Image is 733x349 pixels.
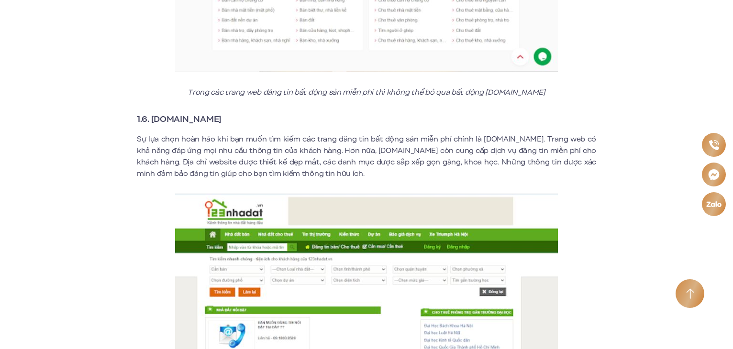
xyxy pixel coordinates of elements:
[137,113,222,125] strong: 1.6. [DOMAIN_NAME]
[706,200,722,208] img: Zalo icon
[708,139,720,151] img: Phone icon
[707,168,721,181] img: Messenger icon
[188,87,545,98] em: Trong các trang web đăng tin bất động sản miễn phí thì không thể bỏ qua bất động [DOMAIN_NAME]
[686,288,694,299] img: Arrow icon
[137,133,596,179] p: Sự lựa chọn hoàn hảo khi bạn muốn tìm kiếm các trang đăng tin bất động sản miễn phí chính là [DOM...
